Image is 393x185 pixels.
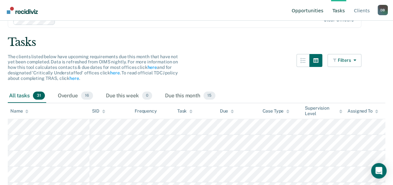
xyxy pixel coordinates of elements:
div: Tasks [8,36,385,49]
span: The clients listed below have upcoming requirements due this month that have not yet been complet... [8,54,178,81]
div: SID [92,108,105,114]
span: 31 [33,92,45,100]
div: Case Type [262,108,289,114]
div: Supervision Level [305,105,342,116]
span: 15 [203,92,215,100]
div: All tasks31 [8,89,46,103]
span: 0 [142,92,152,100]
div: Due [220,108,234,114]
div: Name [10,108,28,114]
a: here [147,65,157,70]
div: Due this week0 [105,89,153,103]
button: Filters [327,54,362,67]
button: Profile dropdown button [377,5,388,15]
a: here [69,76,79,81]
span: 16 [81,92,93,100]
img: Recidiviz [7,7,38,14]
div: Assigned To [347,108,378,114]
div: Open Intercom Messenger [371,163,387,179]
div: Frequency [135,108,157,114]
div: D B [377,5,388,15]
div: Overdue16 [57,89,94,103]
div: Task [177,108,192,114]
div: Due this month15 [164,89,217,103]
a: here [110,70,119,75]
